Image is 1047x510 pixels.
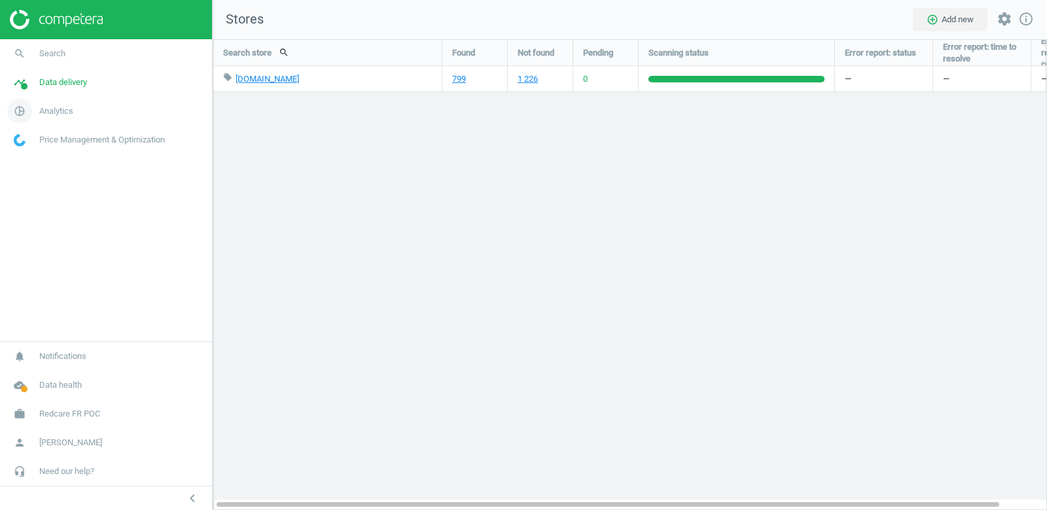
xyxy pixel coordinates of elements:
[518,73,538,85] a: 1 226
[7,373,32,398] i: cloud_done
[236,74,299,84] a: [DOMAIN_NAME]
[927,14,938,25] i: add_circle_outline
[845,47,916,59] span: Error report: status
[835,66,932,92] div: —
[7,41,32,66] i: search
[452,73,466,85] a: 799
[272,41,296,63] button: search
[7,70,32,95] i: timeline
[176,490,209,507] button: chevron_left
[7,344,32,369] i: notifications
[997,11,1012,27] i: settings
[7,430,32,455] i: person
[39,350,86,362] span: Notifications
[991,5,1018,33] button: settings
[7,99,32,124] i: pie_chart_outlined
[39,134,165,146] span: Price Management & Optimization
[213,10,264,29] span: Stores
[7,459,32,484] i: headset_mic
[39,466,94,477] span: Need our help?
[943,73,949,85] span: —
[583,73,588,85] span: 0
[223,73,232,82] i: local_offer
[648,47,709,59] span: Scanning status
[452,47,475,59] span: Found
[10,10,103,29] img: ajHJNr6hYgQAAAAASUVORK5CYII=
[1018,11,1034,27] i: info_outline
[213,40,442,65] div: Search store
[583,47,613,59] span: Pending
[7,401,32,426] i: work
[185,490,200,506] i: chevron_left
[1018,11,1034,28] a: info_outline
[14,134,26,146] img: wGWNvw8QSZomAAAAABJRU5ErkJggg==
[39,105,73,117] span: Analytics
[518,47,554,59] span: Not found
[39,408,100,420] span: Redcare FR POC
[39,379,82,391] span: Data health
[913,8,987,31] button: add_circle_outlineAdd new
[39,76,87,88] span: Data delivery
[39,437,102,449] span: [PERSON_NAME]
[39,48,65,59] span: Search
[943,41,1021,65] span: Error report: time to resolve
